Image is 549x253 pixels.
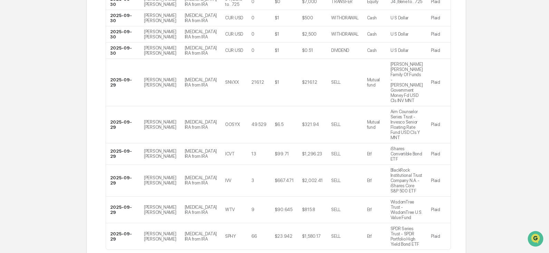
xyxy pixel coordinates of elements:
[391,109,423,140] div: Aim Counselor Series Trust - Invesco Senior Floating Rate Fund USD Cls Y MNT
[331,48,349,53] div: DIVIDEND
[391,15,408,20] div: U S Dollar
[181,59,221,106] td: [MEDICAL_DATA] IRA from IRA
[181,223,221,250] td: [MEDICAL_DATA] IRA from IRA
[7,15,126,26] p: How can we help?
[181,197,221,223] td: [MEDICAL_DATA] IRA from IRA
[275,48,279,53] div: $1
[275,151,289,156] div: $99.71
[367,178,372,183] div: Etf
[225,234,236,239] div: SPHY
[4,98,46,110] a: 🔎Data Lookup
[225,207,235,212] div: WTV
[391,48,408,53] div: U S Dollar
[251,207,254,212] div: 9
[367,77,382,88] div: Mutual fund
[251,31,254,37] div: 0
[302,48,313,53] div: $0.51
[225,122,240,127] div: OOSYX
[275,122,283,127] div: $6.5
[302,122,319,127] div: $321.94
[144,148,176,159] div: [PERSON_NAME] [PERSON_NAME]
[331,151,341,156] div: SELL
[144,45,176,56] div: [PERSON_NAME] [PERSON_NAME]
[14,87,45,94] span: Preclearance
[391,226,423,247] div: SPDR Series Trust - SPDR Portfolio High Yield Bond ETF
[251,178,254,183] div: 3
[275,80,279,85] div: $1
[331,234,341,239] div: SELL
[391,168,423,193] div: BlackRock Institutional Trust Company N.A. - iShares Core S&P 500 ETF
[367,119,382,130] div: Mutual fund
[367,234,372,239] div: Etf
[275,31,279,37] div: $1
[106,26,140,43] td: 2025-09-30
[144,205,176,215] div: [PERSON_NAME] [PERSON_NAME]
[367,15,377,20] div: Cash
[331,122,341,127] div: SELL
[106,197,140,223] td: 2025-09-29
[331,80,341,85] div: SELL
[367,31,377,37] div: Cash
[527,230,546,249] iframe: Open customer support
[225,178,231,183] div: IVV
[144,77,176,88] div: [PERSON_NAME] [PERSON_NAME]
[106,43,140,59] td: 2025-09-30
[427,43,451,59] td: Plaid
[50,88,56,93] div: 🗄️
[427,165,451,197] td: Plaid
[181,10,221,26] td: [MEDICAL_DATA] IRA from IRA
[427,59,451,106] td: Plaid
[302,15,313,20] div: $500
[144,13,176,23] div: [PERSON_NAME] [PERSON_NAME]
[331,31,358,37] div: WITHDRAWAL
[302,151,322,156] div: $1,296.23
[427,197,451,223] td: Plaid
[7,53,19,65] img: 1746055101610-c473b297-6a78-478c-a979-82029cc54cd1
[302,234,321,239] div: $1,580.17
[367,151,372,156] div: Etf
[275,178,294,183] div: $667.471
[275,234,292,239] div: $23.942
[391,31,408,37] div: U S Dollar
[302,31,317,37] div: $2,500
[225,31,243,37] div: CUR:USD
[331,15,358,20] div: WITHDRAWAL
[47,84,88,97] a: 🗄️Attestations
[144,119,176,130] div: [PERSON_NAME] [PERSON_NAME]
[144,231,176,242] div: [PERSON_NAME] [PERSON_NAME]
[331,207,341,212] div: SELL
[427,26,451,43] td: Plaid
[427,143,451,165] td: Plaid
[225,48,243,53] div: CUR:USD
[14,100,44,107] span: Data Lookup
[181,143,221,165] td: [MEDICAL_DATA] IRA from IRA
[23,53,113,60] div: Start new chat
[251,234,257,239] div: 66
[117,55,126,63] button: Start new chat
[391,199,423,220] div: WisdomTree Trust - WisdomTree U.S. Value Fund
[106,10,140,26] td: 2025-09-30
[251,151,256,156] div: 13
[331,178,341,183] div: SELL
[106,143,140,165] td: 2025-09-29
[49,117,84,123] a: Powered byPylon
[69,117,84,123] span: Pylon
[7,101,12,107] div: 🔎
[251,80,264,85] div: 216.12
[181,26,221,43] td: [MEDICAL_DATA] IRA from IRA
[23,60,87,65] div: We're available if you need us!
[144,29,176,39] div: [PERSON_NAME] [PERSON_NAME]
[181,43,221,59] td: [MEDICAL_DATA] IRA from IRA
[391,146,423,162] div: iShares Convertible Bond ETF
[225,151,235,156] div: ICVT
[225,15,243,20] div: CUR:USD
[4,84,47,97] a: 🖐️Preclearance
[106,106,140,143] td: 2025-09-29
[106,223,140,250] td: 2025-09-29
[427,106,451,143] td: Plaid
[302,178,323,183] div: $2,002.41
[251,48,254,53] div: 0
[302,80,317,85] div: $216.12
